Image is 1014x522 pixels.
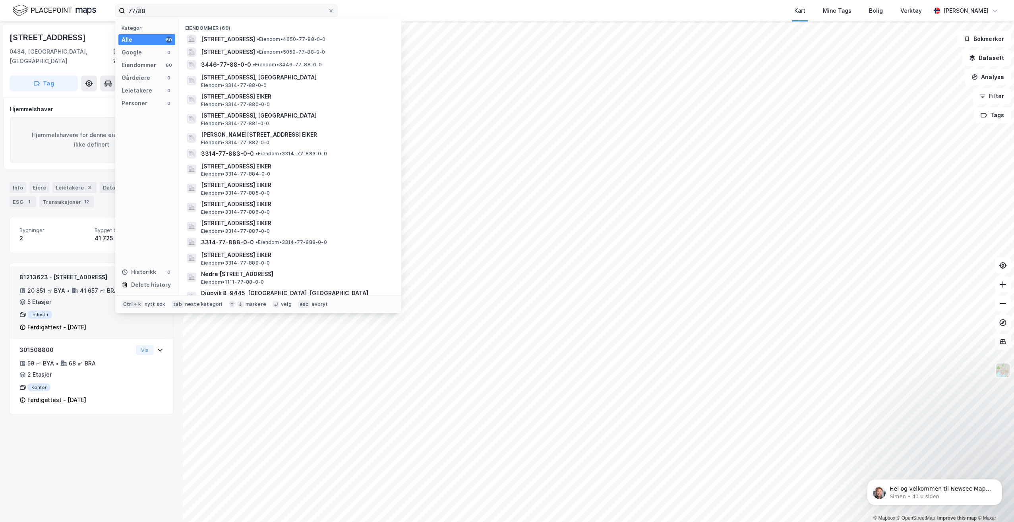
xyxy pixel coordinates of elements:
div: • [67,288,70,294]
div: Personer [122,99,147,108]
span: • [255,239,258,245]
span: Eiendom • 1111-77-88-0-0 [201,279,264,285]
span: Eiendom • 3314-77-884-0-0 [201,171,271,177]
span: Eiendom • 3314-77-886-0-0 [201,209,270,215]
div: 5 Etasjer [27,297,51,307]
div: 2 [19,234,88,243]
span: 3446-77-88-0-0 [201,60,251,70]
span: Bygget bygningsområde [95,227,163,234]
div: Kart [794,6,805,15]
div: 20 851 ㎡ BYA [27,286,65,296]
div: 0 [166,100,172,106]
span: [STREET_ADDRESS] EIKER [201,250,392,260]
span: Eiendom • 3314-77-885-0-0 [201,190,270,196]
span: • [255,151,258,157]
div: 41 657 ㎡ BRA [80,286,118,296]
div: Leietakere [52,182,97,193]
div: 68 ㎡ BRA [69,359,96,368]
div: Mine Tags [823,6,851,15]
input: Søk på adresse, matrikkel, gårdeiere, leietakere eller personer [125,5,328,17]
span: [STREET_ADDRESS] EIKER [201,180,392,190]
span: [STREET_ADDRESS] [201,35,255,44]
div: Kategori [122,25,175,31]
button: Tags [974,107,1011,123]
span: Eiendom • 5059-77-88-0-0 [257,49,325,55]
div: 59 ㎡ BYA [27,359,54,368]
div: Info [10,182,26,193]
div: Hjemmelshavere for denne eiendommen er ikke definert [10,117,173,162]
span: [STREET_ADDRESS] EIKER [201,199,392,209]
div: [GEOGRAPHIC_DATA], 77/88 [113,47,173,66]
span: 3314-77-883-0-0 [201,149,254,159]
div: Datasett [100,182,139,193]
span: Eiendom • 3314-77-887-0-0 [201,228,270,234]
div: 60 [166,37,172,43]
div: Eiendommer [122,60,156,70]
span: [STREET_ADDRESS], [GEOGRAPHIC_DATA] [201,73,392,82]
div: • [56,360,59,367]
span: Eiendom • 4650-77-88-0-0 [257,36,326,43]
span: Nedre [STREET_ADDRESS] [201,269,392,279]
div: Transaksjoner [39,196,94,207]
div: 12 [83,198,91,206]
div: 0 [166,49,172,56]
a: Improve this map [937,515,977,521]
div: Ferdigattest - [DATE] [27,323,86,332]
div: Gårdeiere [122,73,150,83]
img: Z [995,363,1010,378]
div: 1 [25,198,33,206]
a: Mapbox [873,515,895,521]
span: [STREET_ADDRESS], [GEOGRAPHIC_DATA] [201,111,392,120]
span: 3314-77-888-0-0 [201,238,254,247]
span: Eiendom • 3314-77-88-0-0 [201,82,267,89]
span: Bygninger [19,227,88,234]
span: [STREET_ADDRESS] EIKER [201,162,392,171]
div: 0 [166,75,172,81]
span: [PERSON_NAME][STREET_ADDRESS] EIKER [201,130,392,139]
button: Filter [973,88,1011,104]
button: Tag [10,75,78,91]
div: 0484, [GEOGRAPHIC_DATA], [GEOGRAPHIC_DATA] [10,47,113,66]
div: Ctrl + k [122,300,143,308]
span: • [253,62,255,68]
div: Eiendommer (60) [179,19,401,33]
div: velg [281,301,292,307]
div: Hjemmelshaver [10,104,173,114]
div: 2 Etasjer [27,370,52,379]
span: [STREET_ADDRESS] [201,47,255,57]
div: 60 [166,62,172,68]
div: Verktøy [900,6,922,15]
span: [STREET_ADDRESS] EIKER [201,218,392,228]
div: 301508800 [19,345,133,355]
div: Eiere [29,182,49,193]
div: Bolig [869,6,883,15]
div: tab [172,300,184,308]
button: Bokmerker [957,31,1011,47]
span: Eiendom • 3314-77-882-0-0 [201,139,270,146]
iframe: Intercom notifications melding [855,462,1014,518]
div: avbryt [312,301,328,307]
div: 81213623 - [STREET_ADDRESS] [19,273,133,282]
span: Eiendom • 3314-77-880-0-0 [201,101,270,108]
span: Eiendom • 3314-77-888-0-0 [255,239,327,246]
span: Djupvik 8, 9445, [GEOGRAPHIC_DATA], [GEOGRAPHIC_DATA] [201,288,368,298]
div: 0 [166,87,172,94]
div: neste kategori [185,301,223,307]
div: Historikk [122,267,156,277]
img: logo.f888ab2527a4732fd821a326f86c7f29.svg [13,4,96,17]
button: Analyse [965,69,1011,85]
button: Datasett [962,50,1011,66]
div: Ferdigattest - [DATE] [27,395,86,405]
span: • [257,49,259,55]
div: ESG [10,196,36,207]
div: 0 [166,269,172,275]
span: • [257,36,259,42]
span: Eiendom • 3314-77-881-0-0 [201,120,269,127]
span: [STREET_ADDRESS] EIKER [201,92,392,101]
div: [PERSON_NAME] [943,6,989,15]
span: Eiendom • 3314-77-883-0-0 [255,151,327,157]
div: markere [246,301,266,307]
